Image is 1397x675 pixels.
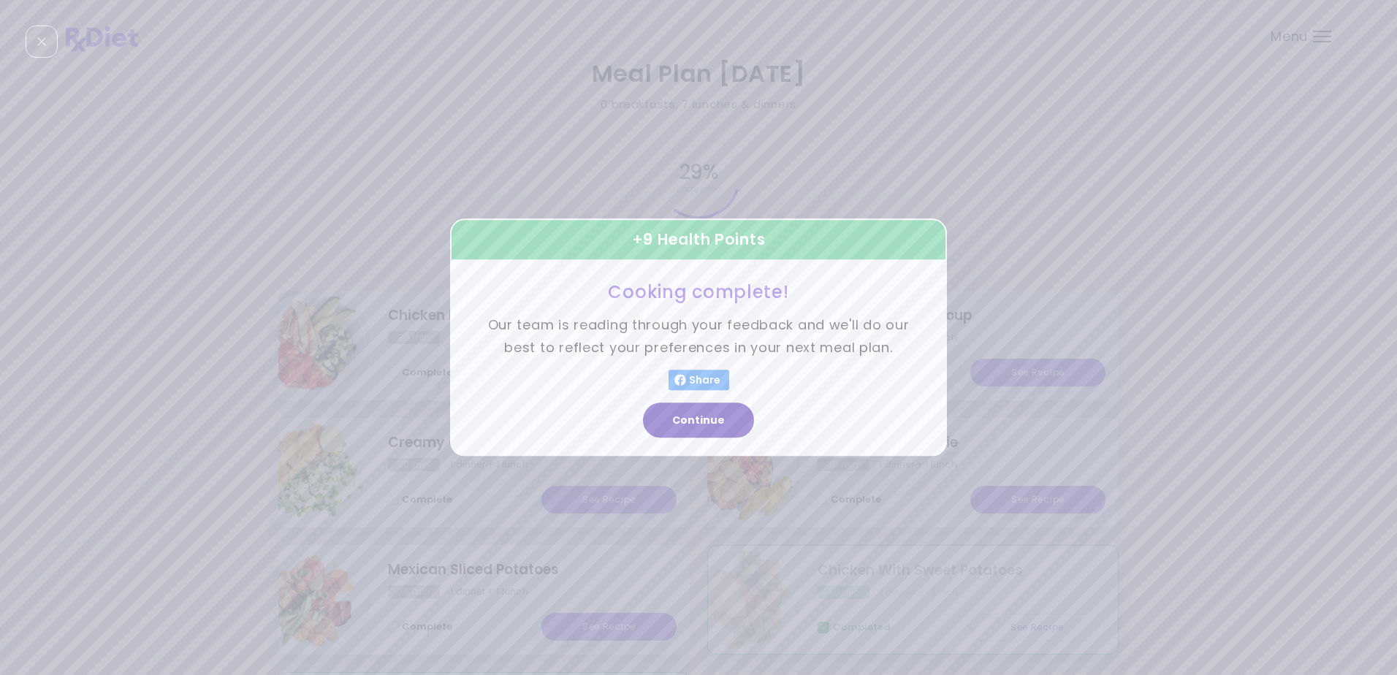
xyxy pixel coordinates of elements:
[450,218,947,261] div: + 9 Health Points
[686,375,723,386] span: Share
[487,281,910,303] h3: Cooking complete!
[487,315,910,359] p: Our team is reading through your feedback and we'll do our best to reflect your preferences in yo...
[643,403,754,438] button: Continue
[669,370,729,391] button: Share
[26,26,58,58] div: Close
